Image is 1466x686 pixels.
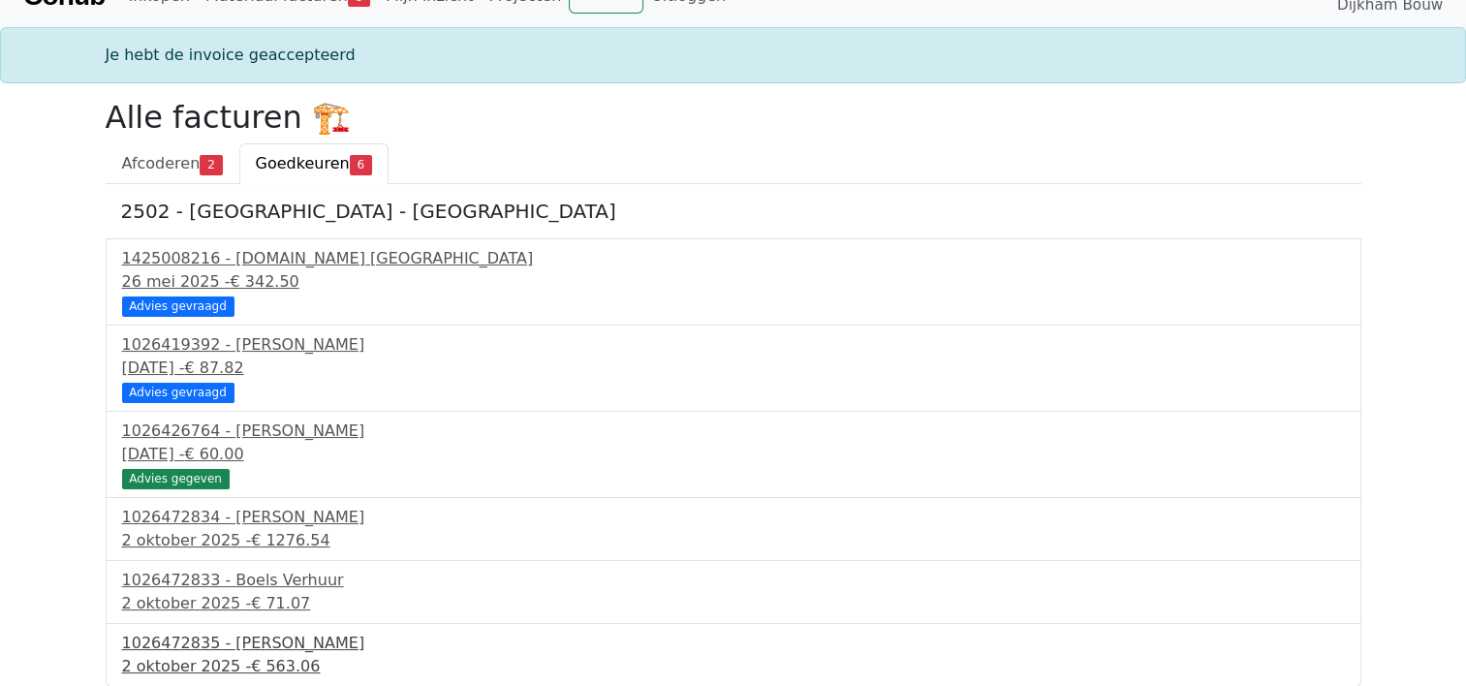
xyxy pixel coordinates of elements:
[122,357,1345,380] div: [DATE] -
[122,247,1345,270] div: 1425008216 - [DOMAIN_NAME] [GEOGRAPHIC_DATA]
[230,272,298,291] span: € 342.50
[122,506,1345,552] a: 1026472834 - [PERSON_NAME]2 oktober 2025 -€ 1276.54
[251,594,310,612] span: € 71.07
[122,632,1345,678] a: 1026472835 - [PERSON_NAME]2 oktober 2025 -€ 563.06
[122,506,1345,529] div: 1026472834 - [PERSON_NAME]
[122,443,1345,466] div: [DATE] -
[122,592,1345,615] div: 2 oktober 2025 -
[350,155,372,174] span: 6
[106,143,239,184] a: Afcoderen2
[184,359,243,377] span: € 87.82
[122,247,1345,314] a: 1425008216 - [DOMAIN_NAME] [GEOGRAPHIC_DATA]26 mei 2025 -€ 342.50 Advies gevraagd
[94,44,1373,67] div: Je hebt de invoice geaccepteerd
[122,154,201,172] span: Afcoderen
[122,420,1345,486] a: 1026426764 - [PERSON_NAME][DATE] -€ 60.00 Advies gegeven
[121,200,1346,223] h5: 2502 - [GEOGRAPHIC_DATA] - [GEOGRAPHIC_DATA]
[122,333,1345,400] a: 1026419392 - [PERSON_NAME][DATE] -€ 87.82 Advies gevraagd
[122,296,234,316] div: Advies gevraagd
[256,154,350,172] span: Goedkeuren
[122,529,1345,552] div: 2 oktober 2025 -
[200,155,222,174] span: 2
[122,420,1345,443] div: 1026426764 - [PERSON_NAME]
[122,569,1345,615] a: 1026472833 - Boels Verhuur2 oktober 2025 -€ 71.07
[122,569,1345,592] div: 1026472833 - Boels Verhuur
[122,383,234,402] div: Advies gevraagd
[122,655,1345,678] div: 2 oktober 2025 -
[106,99,1361,136] h2: Alle facturen 🏗️
[122,632,1345,655] div: 1026472835 - [PERSON_NAME]
[239,143,389,184] a: Goedkeuren6
[122,333,1345,357] div: 1026419392 - [PERSON_NAME]
[184,445,243,463] span: € 60.00
[251,657,320,675] span: € 563.06
[122,469,230,488] div: Advies gegeven
[251,531,329,549] span: € 1276.54
[122,270,1345,294] div: 26 mei 2025 -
